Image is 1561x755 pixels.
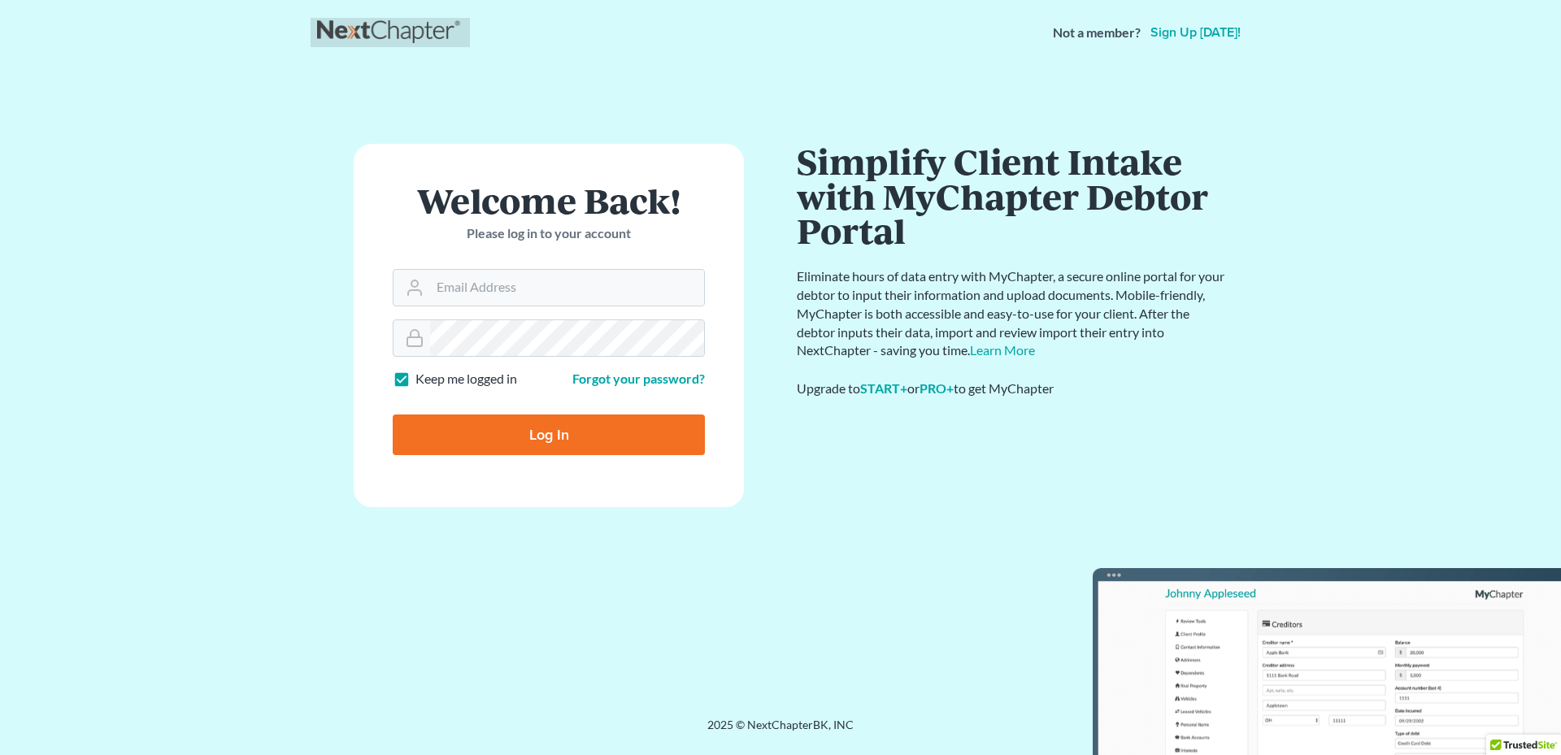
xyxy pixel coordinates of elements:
a: START+ [860,380,907,396]
a: Learn More [970,342,1035,358]
p: Please log in to your account [393,224,705,243]
a: PRO+ [920,380,954,396]
div: Upgrade to or to get MyChapter [797,380,1228,398]
h1: Simplify Client Intake with MyChapter Debtor Portal [797,144,1228,248]
a: Forgot your password? [572,371,705,386]
a: Sign up [DATE]! [1147,26,1244,39]
input: Email Address [430,270,704,306]
div: 2025 © NextChapterBK, INC [317,717,1244,746]
h1: Welcome Back! [393,183,705,218]
p: Eliminate hours of data entry with MyChapter, a secure online portal for your debtor to input the... [797,267,1228,360]
label: Keep me logged in [415,370,517,388]
strong: Not a member? [1053,24,1141,42]
input: Log In [393,414,705,455]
